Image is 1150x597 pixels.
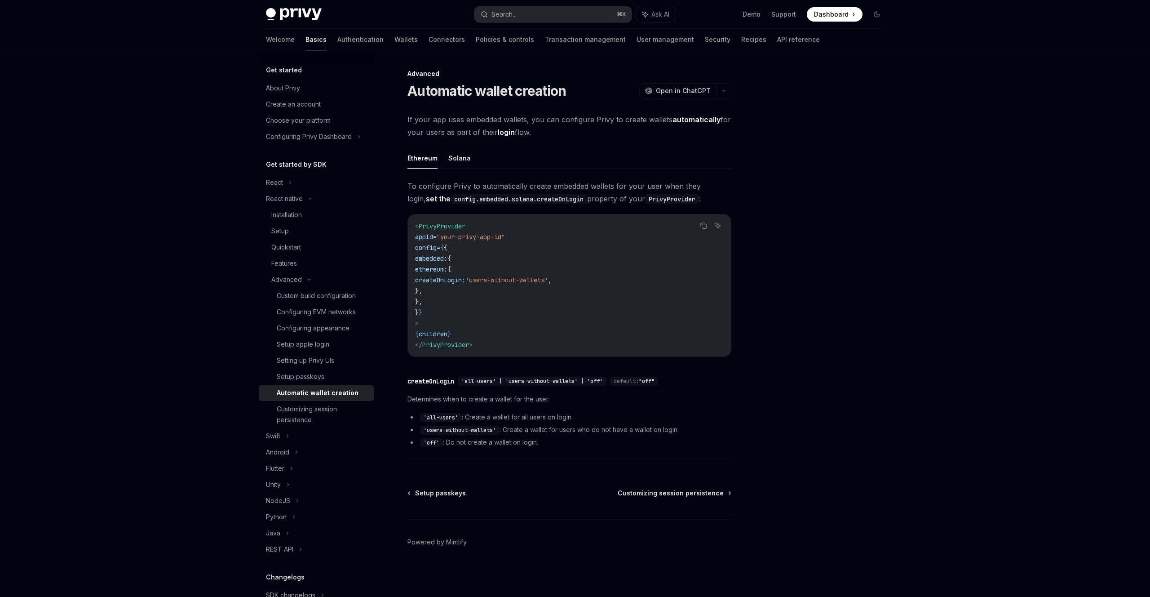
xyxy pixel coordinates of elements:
div: Java [266,528,280,539]
div: Flutter [266,463,284,474]
a: Setup [259,223,374,239]
strong: login [498,128,515,137]
a: User management [637,29,694,50]
a: Setup passkeys [259,369,374,385]
div: Advanced [407,69,731,78]
a: Choose your platform [259,112,374,129]
a: Recipes [741,29,766,50]
a: Installation [259,207,374,223]
li: : Create a wallet for users who do not have a wallet on login. [407,424,731,435]
div: REST API [266,544,293,555]
li: : Create a wallet for all users on login. [407,412,731,423]
div: Python [266,512,287,522]
div: React [266,177,283,188]
code: 'users-without-wallets' [420,426,500,435]
span: embedded: [415,254,447,263]
div: Android [266,447,289,458]
button: Toggle dark mode [870,7,884,22]
span: } [415,308,419,316]
a: Configuring appearance [259,320,374,336]
span: Open in ChatGPT [656,86,711,95]
h5: Get started [266,65,302,76]
span: }, [415,287,422,295]
div: Choose your platform [266,115,331,126]
div: Advanced [271,274,302,285]
span: PrivyProvider [419,222,465,230]
a: Welcome [266,29,295,50]
span: ethereum: [415,265,447,273]
div: NodeJS [266,495,290,506]
code: 'all-users' [420,413,462,422]
a: Wallets [394,29,418,50]
span: { [447,254,451,263]
span: PrivyProvider [422,341,469,349]
span: ⌘ K [617,11,626,18]
div: Swift [266,431,280,441]
code: config.embedded.solana.createOnLogin [451,194,587,204]
a: Customizing session persistence [618,489,730,498]
a: Policies & controls [476,29,534,50]
span: { [444,244,447,252]
code: PrivyProvider [645,194,699,204]
button: Solana [448,147,471,169]
button: Copy the contents from the code block [698,220,709,232]
span: Customizing session persistence [618,489,724,498]
img: dark logo [266,8,322,21]
div: Customizing session persistence [277,404,368,425]
code: 'off' [420,438,443,447]
span: If your app uses embedded wallets, you can configure Privy to create wallets for your users as pa... [407,113,731,138]
span: < [415,222,419,230]
div: Unity [266,479,281,490]
span: = [433,233,437,241]
a: API reference [777,29,820,50]
div: Create an account [266,99,321,110]
a: Transaction management [545,29,626,50]
div: Installation [271,209,302,220]
span: , [548,276,552,284]
a: Security [705,29,730,50]
div: About Privy [266,83,300,94]
span: Dashboard [814,10,849,19]
a: Setup passkeys [408,489,466,498]
div: Automatic wallet creation [277,388,358,398]
a: Setup apple login [259,336,374,352]
a: Quickstart [259,239,374,255]
h5: Get started by SDK [266,159,327,170]
strong: automatically [672,115,721,124]
span: Setup passkeys [415,489,466,498]
strong: set the [426,194,587,203]
span: "off" [639,378,655,385]
button: Open in ChatGPT [639,83,716,98]
div: Configuring appearance [277,323,349,334]
a: Powered by Mintlify [407,538,467,547]
a: Features [259,255,374,272]
div: Setup passkeys [277,371,324,382]
button: Ethereum [407,147,438,169]
a: Custom build configuration [259,288,374,304]
a: Customizing session persistence [259,401,374,428]
li: : Do not create a wallet on login. [407,437,731,448]
a: Configuring EVM networks [259,304,374,320]
h1: Automatic wallet creation [407,83,566,99]
span: > [415,319,419,327]
div: Configuring Privy Dashboard [266,131,352,142]
a: Create an account [259,96,374,112]
span: { [415,330,419,338]
span: { [447,265,451,273]
span: </ [415,341,422,349]
span: Determines when to create a wallet for the user. [407,394,731,405]
span: }, [415,298,422,306]
a: Support [771,10,796,19]
a: Connectors [429,29,465,50]
button: Ask AI [712,220,724,232]
div: Setup apple login [277,339,329,350]
span: createOnLogin: [415,276,465,284]
button: Search...⌘K [474,6,632,22]
div: Setup [271,226,289,236]
div: React native [266,193,303,204]
span: } [447,330,451,338]
button: Ask AI [636,6,676,22]
a: Demo [743,10,761,19]
div: Configuring EVM networks [277,307,356,317]
div: Quickstart [271,242,301,253]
